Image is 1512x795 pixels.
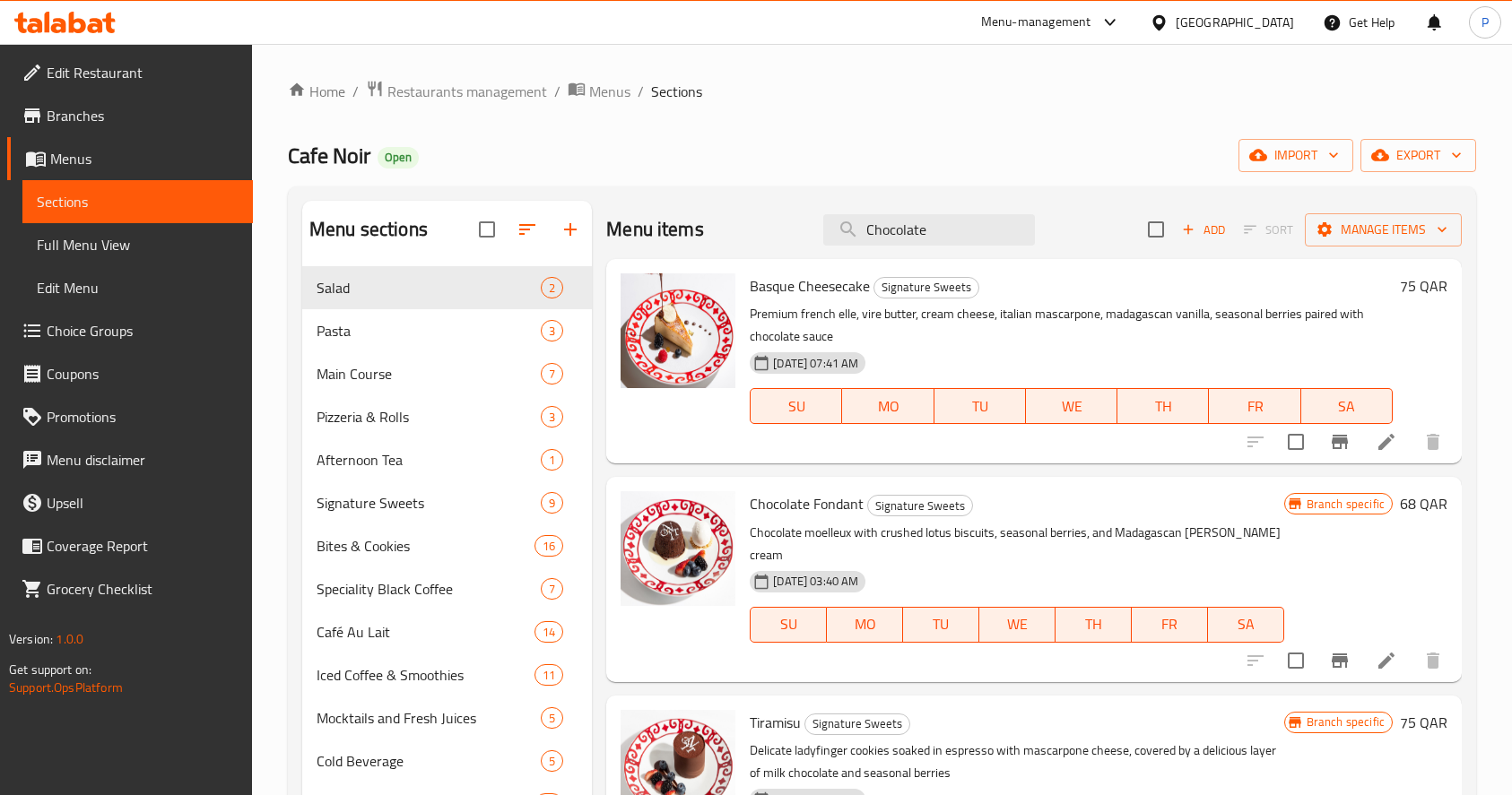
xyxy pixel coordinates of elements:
span: 2 [542,280,562,297]
a: Coupons [7,352,253,395]
div: Pasta3 [302,309,592,352]
h2: Menu sections [309,216,428,243]
h6: 75 QAR [1400,273,1447,298]
span: Manage items [1319,219,1447,241]
div: Afternoon Tea1 [302,438,592,481]
a: Edit Menu [22,266,253,309]
button: SA [1208,607,1284,643]
span: TU [910,611,972,637]
a: Upsell [7,481,253,524]
button: import [1238,139,1353,172]
span: Open [378,150,419,165]
a: Coverage Report [7,524,253,567]
span: Select section first [1232,216,1305,244]
span: FR [1139,611,1201,637]
div: Iced Coffee & Smoothies11 [302,653,592,696]
button: export [1360,139,1476,172]
span: Chocolate Fondant [750,490,864,517]
span: Full Menu View [37,234,239,255]
span: Bites & Cookies [317,535,534,557]
span: Choice Groups [47,320,239,341]
img: Chocolate Fondant [621,491,735,606]
span: TU [942,393,1019,419]
span: 1.0.0 [56,627,83,651]
span: 11 [535,667,562,684]
button: SA [1301,388,1393,424]
span: Sort sections [506,208,549,251]
div: Speciality Black Coffee7 [302,567,592,610]
div: Bites & Cookies16 [302,524,592,567]
span: export [1375,144,1462,167]
p: Delicate ladyfinger cookies soaked in espresso with mascarpone cheese, covered by a delicious lay... [750,739,1283,784]
span: Add item [1175,216,1232,244]
button: SU [750,388,842,424]
span: TH [1063,611,1125,637]
span: Signature Sweets [874,277,978,298]
span: TH [1125,393,1202,419]
span: Salad [317,277,541,298]
div: Café Au Lait14 [302,610,592,653]
span: Version: [9,627,53,651]
div: Café Au Lait [317,621,534,643]
button: Add [1175,216,1232,244]
button: FR [1132,607,1208,643]
div: Main Course7 [302,352,592,395]
span: Branches [47,105,239,126]
span: Sections [37,191,239,212]
div: Signature Sweets [804,713,910,735]
a: Sections [22,180,253,223]
button: delete [1412,639,1455,682]
li: / [554,81,560,102]
span: Edit Menu [37,277,239,298]
div: items [541,449,563,471]
div: Salad2 [302,266,592,309]
span: Cafe Noir [288,135,370,176]
span: Get support on: [9,658,91,681]
span: 5 [542,710,562,727]
p: Premium french elle, vire butter, cream cheese, italian mascarpone, madagascan vanilla, seasonal ... [750,303,1393,348]
div: Main Course [317,363,541,385]
span: Signature Sweets [805,713,909,734]
span: Mocktails and Fresh Juices [317,707,541,729]
span: Promotions [47,406,239,428]
span: Coupons [47,363,239,385]
div: items [541,363,563,385]
div: Pizzeria & Rolls [317,406,541,428]
span: [DATE] 07:41 AM [766,355,865,372]
span: WE [1033,393,1110,419]
div: items [534,621,563,643]
button: MO [827,607,903,643]
h6: 75 QAR [1400,710,1447,735]
input: search [823,214,1035,246]
span: Signature Sweets [317,492,541,514]
span: Grocery Checklist [47,578,239,600]
img: Basque Cheesecake [621,273,735,388]
span: [DATE] 03:40 AM [766,573,865,590]
span: import [1253,144,1339,167]
div: Pizzeria & Rolls3 [302,395,592,438]
button: WE [1026,388,1117,424]
div: items [534,535,563,557]
span: Menu disclaimer [47,449,239,471]
span: Branch specific [1299,713,1392,730]
span: Signature Sweets [868,496,972,516]
a: Menu disclaimer [7,438,253,481]
a: Edit menu item [1376,431,1397,453]
button: Branch-specific-item [1318,639,1361,682]
span: 7 [542,581,562,598]
span: Afternoon Tea [317,449,541,471]
span: FR [1216,393,1293,419]
span: Speciality Black Coffee [317,578,541,600]
div: items [541,707,563,729]
span: WE [986,611,1048,637]
div: items [541,578,563,600]
nav: breadcrumb [288,80,1476,103]
div: items [541,277,563,298]
a: Support.OpsPlatform [9,676,123,699]
span: Upsell [47,492,239,514]
a: Edit menu item [1376,650,1397,671]
div: [GEOGRAPHIC_DATA] [1176,13,1294,32]
div: Open [378,147,419,169]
